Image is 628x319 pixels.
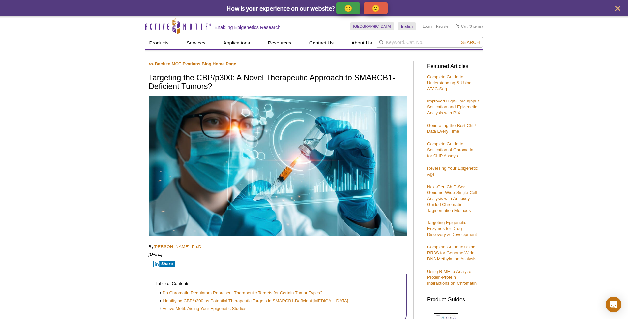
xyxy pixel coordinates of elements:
[347,37,376,49] a: About Us
[219,37,254,49] a: Applications
[461,40,480,45] span: Search
[427,293,480,303] h3: Product Guides
[434,22,434,30] li: |
[153,261,175,267] button: Share
[145,37,173,49] a: Products
[149,244,407,250] p: By
[149,252,163,257] em: [DATE]
[456,24,468,29] a: Cart
[372,4,380,12] p: 🙁
[183,37,210,49] a: Services
[215,24,281,30] h2: Enabling Epigenetics Research
[159,298,348,304] a: Identifying CBP/p300 as Potential Therapeutic Targets in SMARCB1-Deficient [MEDICAL_DATA]
[350,22,395,30] a: [GEOGRAPHIC_DATA]
[344,4,352,12] p: 🙂
[436,24,450,29] a: Register
[159,306,248,312] a: Active Motif: Aiding Your Epigenetic Studies!
[427,184,477,213] a: Next-Gen ChIP-Seq: Genome-Wide Single-Cell Analysis with Antibody-Guided Chromatin Tagmentation M...
[154,244,203,249] a: [PERSON_NAME], Ph.D.
[456,22,483,30] li: (0 items)
[427,220,477,237] a: Targeting Epigenetic Enzymes for Drug Discovery & Development
[427,74,472,91] a: Complete Guide to Understanding & Using ATAC-Seq
[149,96,407,236] img: Doctor with syringe
[427,64,480,69] h3: Featured Articles
[264,37,295,49] a: Resources
[427,99,479,115] a: Improved High-Throughput Sonication and Epigenetic Analysis with PIXUL
[456,24,459,28] img: Your Cart
[376,37,483,48] input: Keyword, Cat. No.
[427,166,478,177] a: Reversing Your Epigenetic Age
[305,37,338,49] a: Contact Us
[614,4,622,13] button: close
[149,73,407,92] h1: Targeting the CBP/p300: A Novel Therapeutic Approach to SMARCB1-Deficient Tumors?
[427,269,477,286] a: Using RIME to Analyze Protein-Protein Interactions on Chromatin
[427,141,473,158] a: Complete Guide to Sonication of Chromatin for ChIP Assays
[156,281,400,287] p: Table of Contents:
[423,24,432,29] a: Login
[159,290,323,296] a: Do Chromatin Regulators Represent Therapeutic Targets for Certain Tumor Types?
[226,4,335,12] span: How is your experience on our website?
[398,22,416,30] a: English
[149,61,236,66] a: << Back to MOTIFvations Blog Home Page
[459,39,482,45] button: Search
[427,245,476,261] a: Complete Guide to Using RRBS for Genome-Wide DNA Methylation Analysis
[606,297,621,312] div: Open Intercom Messenger
[427,123,476,134] a: Generating the Best ChIP Data Every Time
